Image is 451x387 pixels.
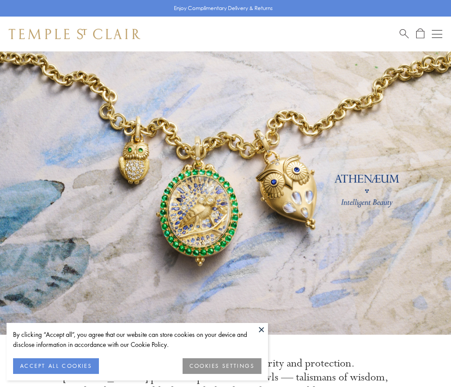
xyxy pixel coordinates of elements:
[183,358,261,374] button: COOKIES SETTINGS
[13,329,261,350] div: By clicking “Accept all”, you agree that our website can store cookies on your device and disclos...
[416,28,424,39] a: Open Shopping Bag
[9,29,140,39] img: Temple St. Clair
[13,358,99,374] button: ACCEPT ALL COOKIES
[432,29,442,39] button: Open navigation
[400,28,409,39] a: Search
[174,4,273,13] p: Enjoy Complimentary Delivery & Returns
